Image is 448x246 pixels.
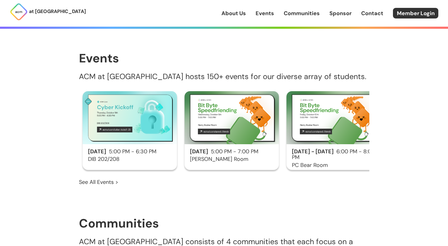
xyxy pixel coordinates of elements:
[88,148,106,155] span: [DATE]
[190,148,208,155] span: [DATE]
[83,91,177,144] img: Lockpicking 103
[221,9,246,17] a: About Us
[83,156,177,162] h3: DIB 202/208
[286,91,381,144] img: Bit Byte Meet the Tree
[284,9,320,17] a: Communities
[286,149,381,161] h2: 6:00 PM - 8:00 PM
[185,91,279,144] img: Bit Byte Speedfriending
[79,178,118,186] a: See All Events >
[329,9,352,17] a: Sponsor
[79,52,369,65] h1: Events
[292,148,334,155] span: [DATE] - [DATE]
[79,73,369,81] p: ACM at [GEOGRAPHIC_DATA] hosts 150+ events for our diverse array of students.
[10,3,86,21] a: at [GEOGRAPHIC_DATA]
[393,8,438,18] a: Member Login
[83,149,177,155] h2: 5:00 PM - 6:30 PM
[29,8,86,15] p: at [GEOGRAPHIC_DATA]
[361,9,383,17] a: Contact
[10,3,28,21] img: ACM Logo
[185,156,279,162] h3: [PERSON_NAME] Room
[286,162,381,168] h3: PC Bear Room
[256,9,274,17] a: Events
[185,149,279,155] h2: 5:00 PM - 7:00 PM
[79,217,369,230] h1: Communities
